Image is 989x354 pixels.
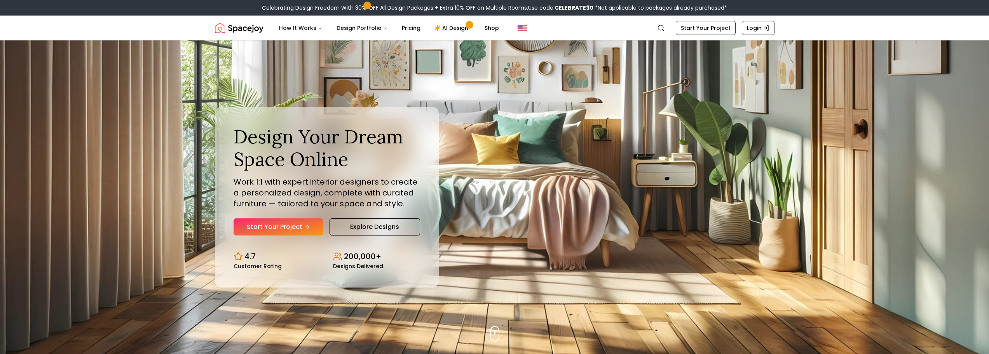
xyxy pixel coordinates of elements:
[215,16,774,40] nav: Global
[528,4,593,12] span: Use code:
[330,20,394,36] button: Design Portfolio
[262,4,727,12] div: Celebrating Design Freedom With 30% OFF All Design Packages + Extra 10% OFF on Multiple Rooms.
[333,263,383,269] small: Designs Delivered
[518,23,527,33] img: United States
[234,176,420,209] p: Work 1:1 with expert interior designers to create a personalized design, complete with curated fu...
[234,126,420,170] h1: Design Your Dream Space Online
[273,20,329,36] button: How It Works
[344,251,381,262] p: 200,000+
[742,21,774,35] a: Login
[273,20,505,36] nav: Main
[478,20,505,36] a: Shop
[244,251,256,262] p: 4.7
[396,20,427,36] a: Pricing
[330,218,420,235] a: Explore Designs
[593,4,727,12] span: *Not applicable to packages already purchased*
[555,4,593,12] b: CELEBRATE30
[215,20,263,36] a: Spacejoy
[215,20,263,36] img: Spacejoy Logo
[676,21,736,35] a: Start Your Project
[234,263,282,269] small: Customer Rating
[234,245,420,269] div: Design stats
[234,218,323,235] a: Start Your Project
[428,20,477,36] a: AI Design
